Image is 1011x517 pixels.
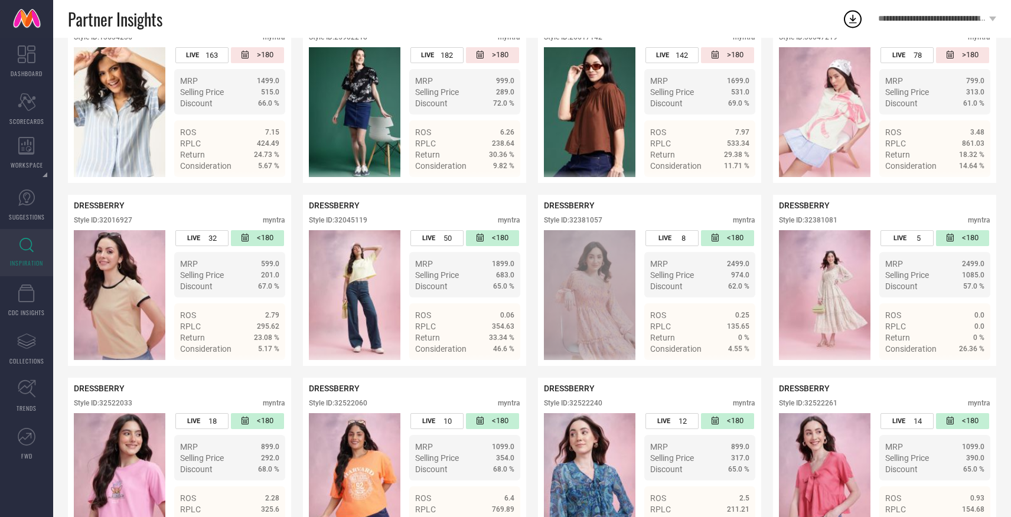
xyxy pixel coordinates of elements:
[885,464,918,474] span: Discount
[500,128,514,136] span: 6.26
[711,365,749,375] a: Details
[963,465,984,473] span: 65.0 %
[946,182,984,192] a: Details
[974,322,984,331] span: 0.0
[415,333,440,342] span: Return
[731,271,749,279] span: 974.0
[180,99,213,108] span: Discount
[650,464,683,474] span: Discount
[74,216,132,224] div: Style ID: 32016927
[208,234,217,243] span: 32
[701,230,754,246] div: Number of days since the style was first listed on the platform
[496,77,514,85] span: 999.0
[443,417,452,426] span: 10
[842,8,863,30] div: Open download list
[17,404,37,413] span: TRENDS
[415,139,436,148] span: RPLC
[258,345,279,353] span: 5.17 %
[493,282,514,290] span: 65.0 %
[309,384,360,393] span: DRESSBERRY
[650,344,702,354] span: Consideration
[779,399,837,407] div: Style ID: 32522261
[724,150,749,159] span: 29.38 %
[892,417,905,425] span: LIVE
[650,322,671,331] span: RPLC
[968,216,990,224] div: myntra
[885,505,906,514] span: RPLC
[962,50,979,60] span: >180
[701,47,754,63] div: Number of days since the style was first listed on the platform
[493,345,514,353] span: 46.6 %
[779,216,837,224] div: Style ID: 32381081
[728,465,749,473] span: 65.0 %
[936,230,989,246] div: Number of days since the style was first listed on the platform
[415,310,431,320] span: ROS
[544,230,635,360] img: Style preview image
[175,230,229,246] div: Number of days the style has been live on the platform
[733,399,755,407] div: myntra
[496,454,514,462] span: 354.0
[9,117,44,126] span: SCORECARDS
[11,69,43,78] span: DASHBOARD
[779,230,870,360] div: Click to view image
[309,47,400,177] img: Style preview image
[946,365,984,375] a: Details
[492,416,508,426] span: <180
[676,51,688,60] span: 142
[893,234,906,242] span: LIVE
[650,76,668,86] span: MRP
[415,282,448,291] span: Discount
[175,413,229,429] div: Number of days the style has been live on the platform
[885,127,901,137] span: ROS
[9,356,44,365] span: COLLECTIONS
[544,47,635,177] div: Click to view image
[544,216,602,224] div: Style ID: 32381057
[963,282,984,290] span: 57.0 %
[779,47,870,177] img: Style preview image
[74,230,165,360] div: Click to view image
[253,365,279,375] span: Details
[11,161,43,169] span: WORKSPACE
[254,150,279,159] span: 24.73 %
[779,384,830,393] span: DRESSBERRY
[728,345,749,353] span: 4.55 %
[973,333,984,342] span: 0 %
[74,47,165,177] div: Click to view image
[10,258,43,267] span: INSPIRATION
[966,77,984,85] span: 799.0
[650,259,668,269] span: MRP
[974,311,984,319] span: 0.0
[544,384,595,393] span: DRESSBERRY
[261,443,279,451] span: 899.0
[728,282,749,290] span: 62.0 %
[261,454,279,462] span: 292.0
[885,87,929,97] span: Selling Price
[257,416,273,426] span: <180
[180,150,205,159] span: Return
[959,150,984,159] span: 18.32 %
[187,417,200,425] span: LIVE
[74,399,132,407] div: Style ID: 32522033
[727,416,743,426] span: <180
[885,310,901,320] span: ROS
[180,464,213,474] span: Discount
[415,464,448,474] span: Discount
[180,139,201,148] span: RPLC
[186,51,199,59] span: LIVE
[257,233,273,243] span: <180
[441,51,453,60] span: 182
[885,150,910,159] span: Return
[261,271,279,279] span: 201.0
[544,47,635,177] img: Style preview image
[415,87,459,97] span: Selling Price
[962,505,984,513] span: 154.68
[962,443,984,451] span: 1099.0
[180,127,196,137] span: ROS
[180,259,198,269] span: MRP
[731,88,749,96] span: 531.0
[257,50,273,60] span: >180
[645,230,699,246] div: Number of days the style has been live on the platform
[650,87,694,97] span: Selling Price
[735,311,749,319] span: 0.25
[650,310,666,320] span: ROS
